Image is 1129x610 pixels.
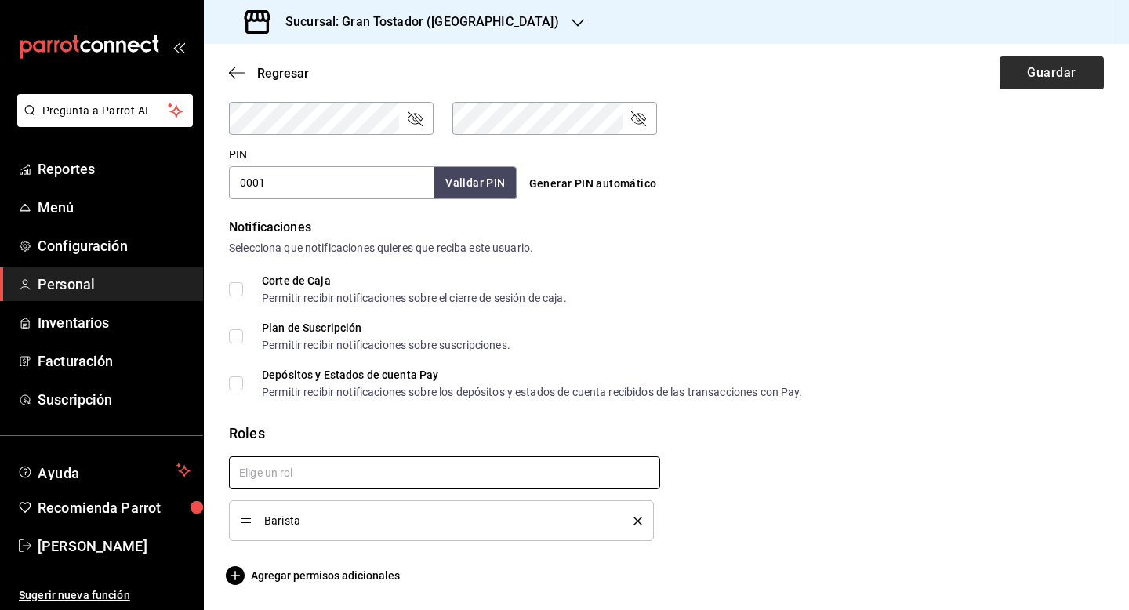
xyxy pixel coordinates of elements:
div: Roles [229,423,1104,444]
span: Recomienda Parrot [38,497,191,518]
button: delete [623,517,642,525]
div: Permitir recibir notificaciones sobre suscripciones. [262,339,510,350]
span: Menú [38,197,191,218]
div: Corte de Caja [262,275,567,286]
span: Reportes [38,158,191,180]
button: passwordField [629,109,648,128]
button: Guardar [1000,56,1104,89]
button: Validar PIN [434,167,516,199]
span: Personal [38,274,191,295]
label: PIN [229,149,247,160]
button: Agregar permisos adicionales [229,566,400,585]
div: Plan de Suscripción [262,322,510,333]
span: Pregunta a Parrot AI [42,103,169,119]
button: Generar PIN automático [523,169,663,198]
span: Inventarios [38,312,191,333]
div: Permitir recibir notificaciones sobre el cierre de sesión de caja. [262,292,567,303]
button: Regresar [229,66,309,81]
div: Permitir recibir notificaciones sobre los depósitos y estados de cuenta recibidos de las transacc... [262,387,803,398]
div: Selecciona que notificaciones quieres que reciba este usuario. [229,240,1104,256]
input: Elige un rol [229,456,660,489]
span: [PERSON_NAME] [38,536,191,557]
span: Sugerir nueva función [19,587,191,604]
input: 3 a 6 dígitos [229,166,434,199]
span: Ayuda [38,461,170,480]
div: Depósitos y Estados de cuenta Pay [262,369,803,380]
span: Suscripción [38,389,191,410]
button: open_drawer_menu [172,41,185,53]
div: Notificaciones [229,218,1104,237]
button: Pregunta a Parrot AI [17,94,193,127]
button: passwordField [405,109,424,128]
span: Configuración [38,235,191,256]
h3: Sucursal: Gran Tostador ([GEOGRAPHIC_DATA]) [273,13,559,31]
span: Barista [264,515,610,526]
span: Regresar [257,66,309,81]
a: Pregunta a Parrot AI [11,114,193,130]
span: Facturación [38,350,191,372]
